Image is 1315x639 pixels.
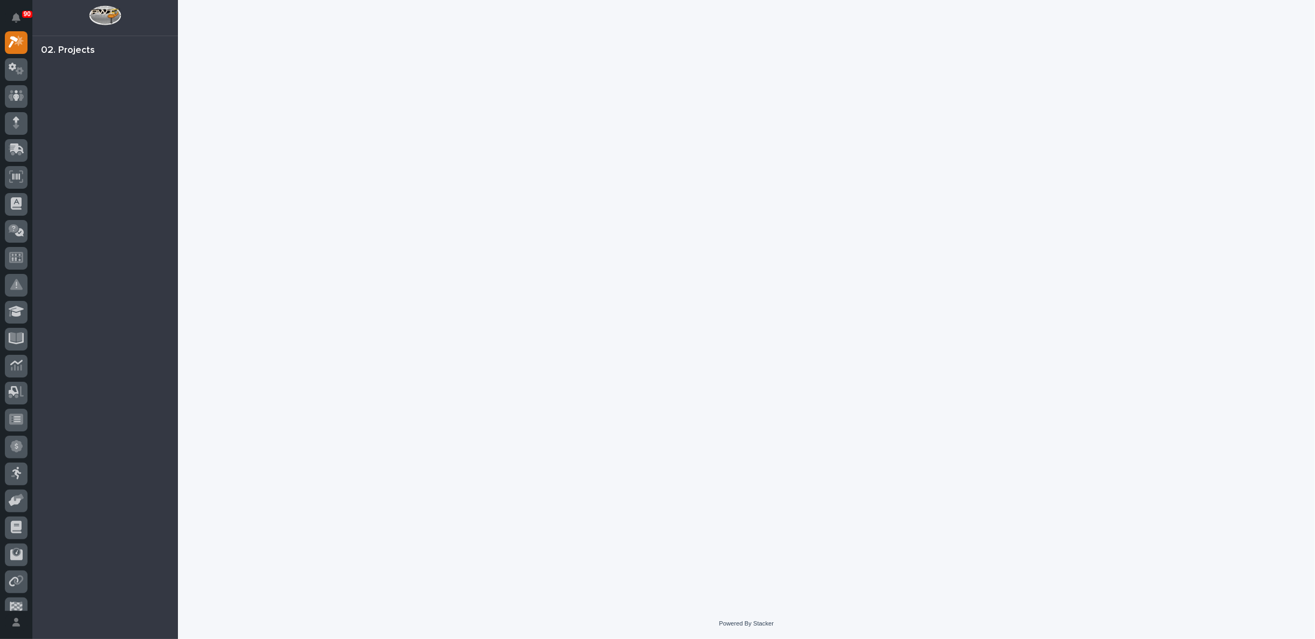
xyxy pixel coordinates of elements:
[719,620,774,627] a: Powered By Stacker
[13,13,27,30] div: Notifications90
[89,5,121,25] img: Workspace Logo
[41,45,95,57] div: 02. Projects
[5,6,27,29] button: Notifications
[24,10,31,18] p: 90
